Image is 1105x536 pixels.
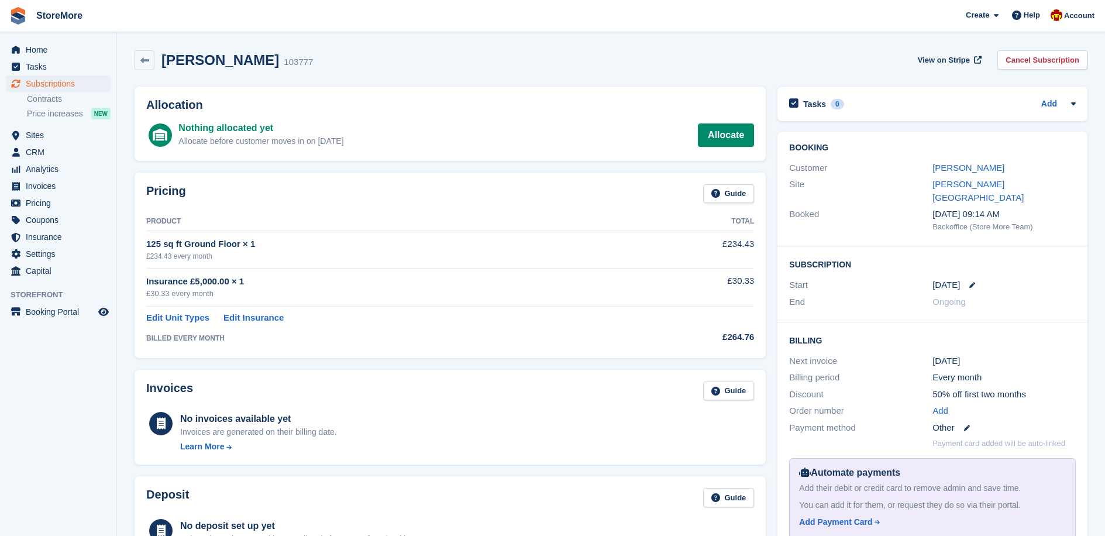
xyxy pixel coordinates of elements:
a: Contracts [27,94,111,105]
div: Next invoice [789,355,932,368]
a: menu [6,178,111,194]
a: menu [6,59,111,75]
a: Add [1041,98,1057,111]
h2: Allocation [146,98,754,112]
span: Settings [26,246,96,262]
a: menu [6,304,111,320]
div: Invoices are generated on their billing date. [180,426,337,438]
span: Coupons [26,212,96,228]
div: £264.76 [641,331,755,344]
a: Guide [703,382,755,401]
div: 125 sq ft Ground Floor × 1 [146,238,641,251]
div: Billing period [789,371,932,384]
a: menu [6,75,111,92]
div: Payment method [789,421,932,435]
div: £30.33 every month [146,288,641,300]
h2: Pricing [146,184,186,204]
div: Backoffice (Store More Team) [932,221,1076,233]
div: You can add it for them, or request they do so via their portal. [799,499,1066,511]
div: Add their debit or credit card to remove admin and save time. [799,482,1066,494]
h2: Invoices [146,382,193,401]
th: Product [146,212,641,231]
div: No invoices available yet [180,412,337,426]
div: Other [932,421,1076,435]
h2: Deposit [146,488,189,507]
a: View on Stripe [913,50,984,70]
div: BILLED EVERY MONTH [146,333,641,343]
span: Invoices [26,178,96,194]
a: Cancel Subscription [997,50,1087,70]
span: Booking Portal [26,304,96,320]
div: Automate payments [799,466,1066,480]
span: Create [966,9,989,21]
span: Account [1064,10,1094,22]
a: Add [932,404,948,418]
span: Ongoing [932,297,966,307]
div: NEW [91,108,111,119]
a: Add Payment Card [799,516,1061,528]
p: Payment card added will be auto-linked [932,438,1065,449]
span: Pricing [26,195,96,211]
div: Insurance £5,000.00 × 1 [146,275,641,288]
span: Subscriptions [26,75,96,92]
td: £30.33 [641,268,755,306]
a: [PERSON_NAME] [932,163,1004,173]
div: £234.43 every month [146,251,641,262]
span: Home [26,42,96,58]
img: Store More Team [1051,9,1062,21]
a: [PERSON_NAME][GEOGRAPHIC_DATA] [932,179,1024,202]
span: Capital [26,263,96,279]
a: menu [6,127,111,143]
img: stora-icon-8386f47178a22dfd0bd8f6a31ec36ba5ce8667c1dd55bd0f319d3a0aa187defe.svg [9,7,27,25]
div: Discount [789,388,932,401]
a: Edit Unit Types [146,311,209,325]
h2: Booking [789,143,1076,153]
a: menu [6,144,111,160]
a: StoreMore [32,6,87,25]
div: Site [789,178,932,204]
div: Allocate before customer moves in on [DATE] [178,135,343,147]
a: menu [6,229,111,245]
div: No deposit set up yet [180,519,421,533]
h2: [PERSON_NAME] [161,52,279,68]
div: End [789,296,932,309]
h2: Billing [789,334,1076,346]
div: [DATE] [932,355,1076,368]
a: Learn More [180,441,337,453]
time: 2025-09-11 23:00:00 UTC [932,279,960,292]
th: Total [641,212,755,231]
span: Storefront [11,289,116,301]
h2: Subscription [789,258,1076,270]
div: Every month [932,371,1076,384]
span: View on Stripe [918,54,970,66]
span: Insurance [26,229,96,245]
a: menu [6,246,111,262]
span: Help [1024,9,1040,21]
a: Price increases NEW [27,107,111,120]
a: Guide [703,184,755,204]
div: Start [789,279,932,292]
div: Booked [789,208,932,232]
a: Preview store [97,305,111,319]
span: Price increases [27,108,83,119]
td: £234.43 [641,231,755,268]
div: [DATE] 09:14 AM [932,208,1076,221]
a: menu [6,195,111,211]
span: Analytics [26,161,96,177]
div: 103777 [284,56,313,69]
a: menu [6,42,111,58]
a: Guide [703,488,755,507]
div: 0 [831,99,844,109]
span: Sites [26,127,96,143]
span: Tasks [26,59,96,75]
div: Nothing allocated yet [178,121,343,135]
h2: Tasks [803,99,826,109]
span: CRM [26,144,96,160]
a: Allocate [698,123,754,147]
div: Order number [789,404,932,418]
a: menu [6,263,111,279]
a: menu [6,161,111,177]
a: menu [6,212,111,228]
div: Customer [789,162,932,175]
a: Edit Insurance [223,311,284,325]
